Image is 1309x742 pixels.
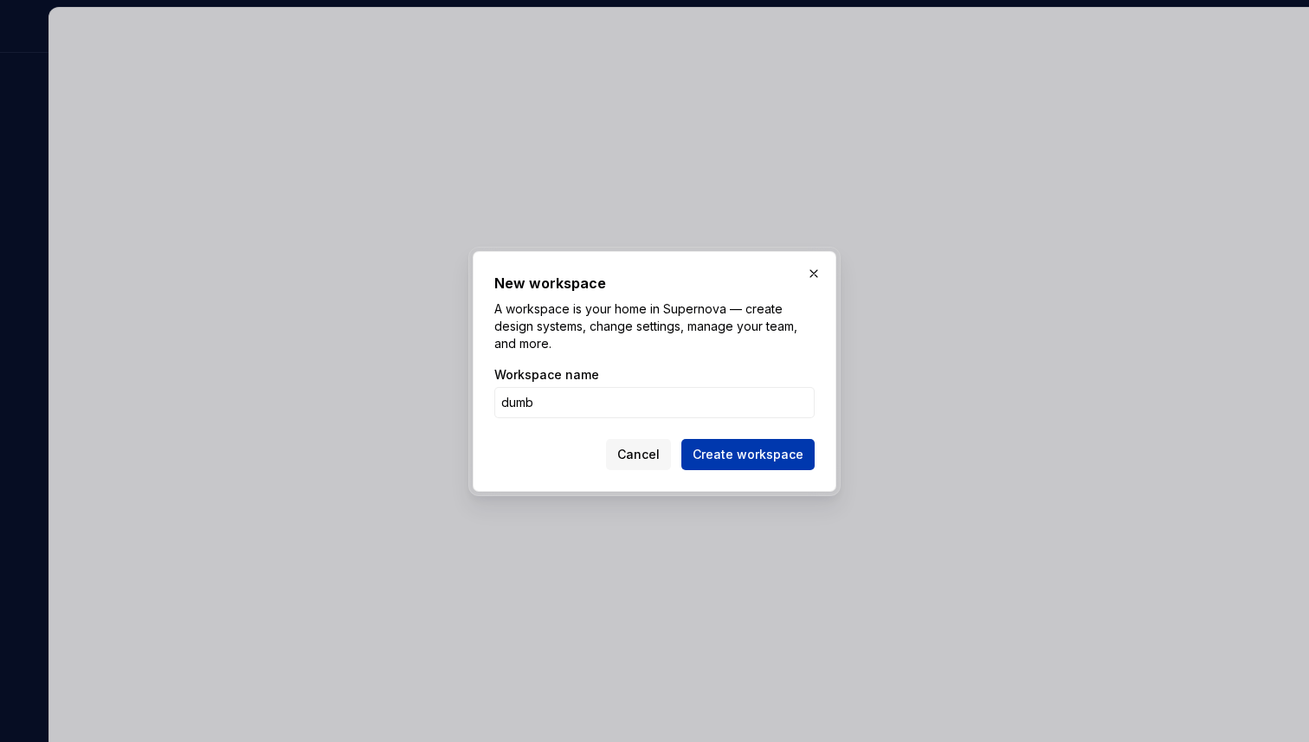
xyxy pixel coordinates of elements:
span: Create workspace [693,446,803,463]
span: Cancel [617,446,660,463]
button: Create workspace [681,439,815,470]
h2: New workspace [494,273,815,294]
button: Cancel [606,439,671,470]
label: Workspace name [494,366,599,384]
p: A workspace is your home in Supernova — create design systems, change settings, manage your team,... [494,300,815,352]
